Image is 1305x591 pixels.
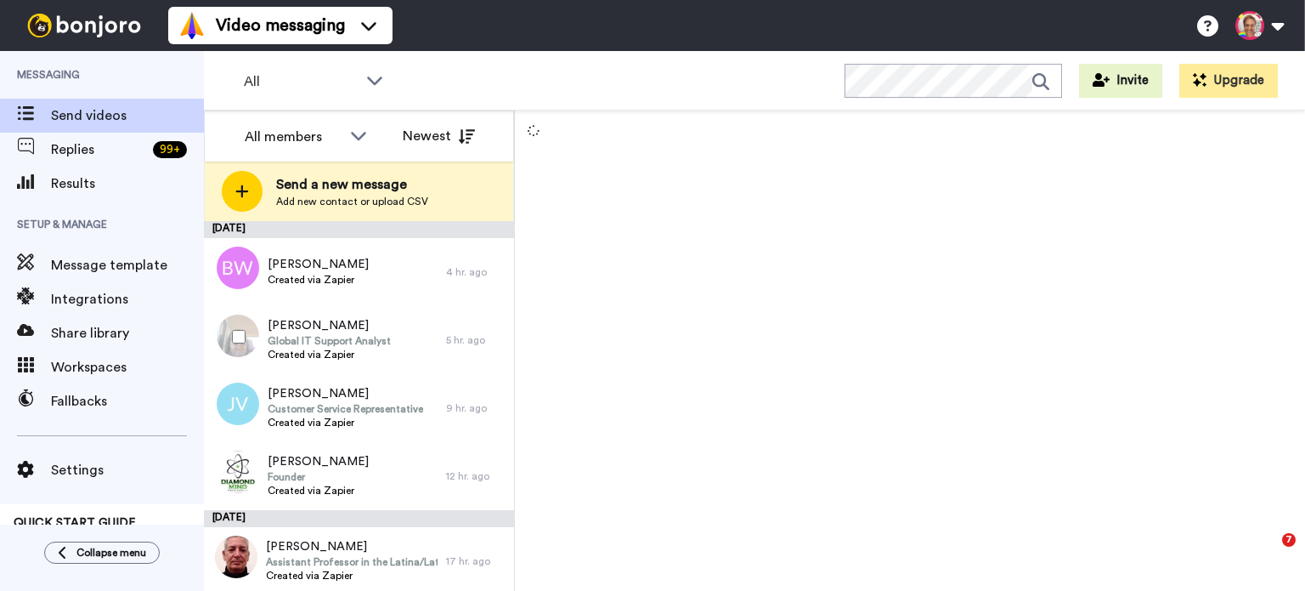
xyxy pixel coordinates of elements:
[217,383,259,425] img: jv.png
[446,265,506,279] div: 4 hr. ago
[51,289,204,310] span: Integrations
[268,416,423,429] span: Created via Zapier
[1247,533,1288,574] iframe: Intercom live chat
[14,517,136,529] span: QUICK START GUIDE
[51,323,204,344] span: Share library
[245,127,342,147] div: All members
[268,402,423,416] span: Customer Service Representative
[244,71,358,92] span: All
[268,317,391,334] span: [PERSON_NAME]
[268,484,369,497] span: Created via Zapier
[20,14,148,37] img: bj-logo-header-white.svg
[51,357,204,378] span: Workspaces
[51,139,146,160] span: Replies
[268,348,391,361] span: Created via Zapier
[51,105,204,126] span: Send videos
[446,554,506,568] div: 17 hr. ago
[204,221,514,238] div: [DATE]
[266,538,438,555] span: [PERSON_NAME]
[446,469,506,483] div: 12 hr. ago
[446,333,506,347] div: 5 hr. ago
[1179,64,1278,98] button: Upgrade
[44,542,160,564] button: Collapse menu
[268,470,369,484] span: Founder
[153,141,187,158] div: 99 +
[51,460,204,480] span: Settings
[51,391,204,412] span: Fallbacks
[1282,533,1296,547] span: 7
[446,401,506,415] div: 9 hr. ago
[216,14,345,37] span: Video messaging
[266,555,438,569] span: Assistant Professor in the Latina/Latino Studies Department
[390,119,488,153] button: Newest
[76,546,146,560] span: Collapse menu
[204,510,514,527] div: [DATE]
[217,451,259,493] img: 9269a622-146e-48af-9ba1-169433ef6f7f.jpg
[268,334,391,348] span: Global IT Support Analyst
[215,536,257,578] img: 1b3ad537-77fb-4567-80e0-e82dd2dfca32.jpg
[1079,64,1162,98] button: Invite
[217,247,259,289] img: bw.png
[268,385,423,402] span: [PERSON_NAME]
[178,12,206,39] img: vm-color.svg
[268,273,369,287] span: Created via Zapier
[268,256,369,273] span: [PERSON_NAME]
[51,173,204,194] span: Results
[268,453,369,470] span: [PERSON_NAME]
[276,174,428,195] span: Send a new message
[276,195,428,208] span: Add new contact or upload CSV
[51,255,204,276] span: Message template
[266,569,438,582] span: Created via Zapier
